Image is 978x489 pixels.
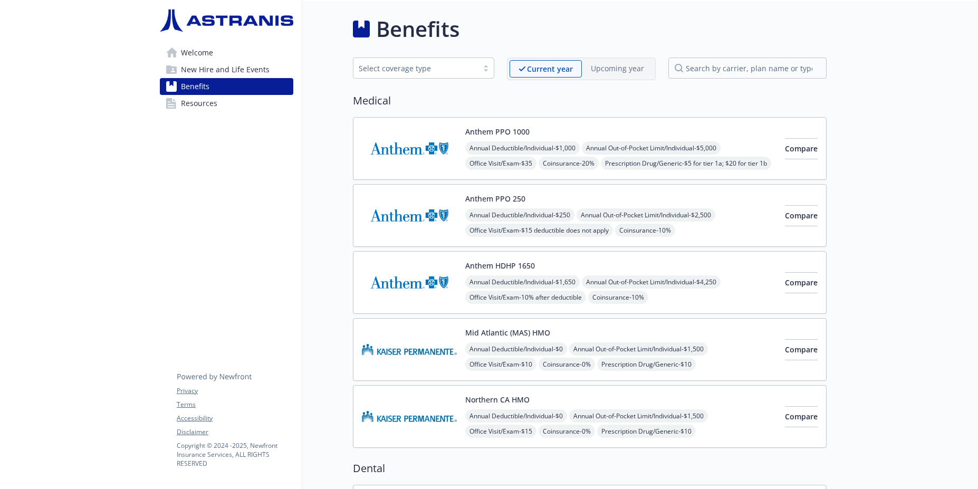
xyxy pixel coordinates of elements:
[353,461,827,476] h2: Dental
[577,208,715,222] span: Annual Out-of-Pocket Limit/Individual - $2,500
[465,275,580,289] span: Annual Deductible/Individual - $1,650
[465,126,530,137] button: Anthem PPO 1000
[539,425,595,438] span: Coinsurance - 0%
[668,57,827,79] input: search by carrier, plan name or type
[353,93,827,109] h2: Medical
[160,95,293,112] a: Resources
[785,138,818,159] button: Compare
[591,63,644,74] p: Upcoming year
[569,342,708,356] span: Annual Out-of-Pocket Limit/Individual - $1,500
[177,414,293,423] a: Accessibility
[539,358,595,371] span: Coinsurance - 0%
[362,327,457,372] img: Kaiser Permanente Insurance Company carrier logo
[465,224,613,237] span: Office Visit/Exam - $15 deductible does not apply
[597,425,696,438] span: Prescription Drug/Generic - $10
[582,275,721,289] span: Annual Out-of-Pocket Limit/Individual - $4,250
[785,205,818,226] button: Compare
[785,411,818,421] span: Compare
[785,272,818,293] button: Compare
[181,44,213,61] span: Welcome
[539,157,599,170] span: Coinsurance - 20%
[615,224,675,237] span: Coinsurance - 10%
[601,157,771,170] span: Prescription Drug/Generic - $5 for tier 1a; $20 for tier 1b
[181,61,270,78] span: New Hire and Life Events
[362,193,457,238] img: Anthem Blue Cross carrier logo
[465,327,550,338] button: Mid Atlantic (MAS) HMO
[597,358,696,371] span: Prescription Drug/Generic - $10
[362,260,457,305] img: Anthem Blue Cross carrier logo
[465,291,586,304] span: Office Visit/Exam - 10% after deductible
[362,394,457,439] img: Kaiser Permanente Insurance Company carrier logo
[582,60,653,78] span: Upcoming year
[177,441,293,468] p: Copyright © 2024 - 2025 , Newfront Insurance Services, ALL RIGHTS RESERVED
[785,277,818,287] span: Compare
[177,427,293,437] a: Disclaimer
[465,260,535,271] button: Anthem HDHP 1650
[527,63,573,74] p: Current year
[465,342,567,356] span: Annual Deductible/Individual - $0
[181,78,209,95] span: Benefits
[465,409,567,423] span: Annual Deductible/Individual - $0
[160,78,293,95] a: Benefits
[376,13,459,45] h1: Benefits
[785,344,818,354] span: Compare
[465,425,536,438] span: Office Visit/Exam - $15
[465,394,530,405] button: Northern CA HMO
[465,358,536,371] span: Office Visit/Exam - $10
[785,406,818,427] button: Compare
[588,291,648,304] span: Coinsurance - 10%
[465,193,525,204] button: Anthem PPO 250
[785,339,818,360] button: Compare
[359,63,473,74] div: Select coverage type
[582,141,721,155] span: Annual Out-of-Pocket Limit/Individual - $5,000
[465,157,536,170] span: Office Visit/Exam - $35
[160,61,293,78] a: New Hire and Life Events
[160,44,293,61] a: Welcome
[177,386,293,396] a: Privacy
[569,409,708,423] span: Annual Out-of-Pocket Limit/Individual - $1,500
[785,210,818,220] span: Compare
[465,141,580,155] span: Annual Deductible/Individual - $1,000
[465,208,574,222] span: Annual Deductible/Individual - $250
[785,143,818,154] span: Compare
[181,95,217,112] span: Resources
[177,400,293,409] a: Terms
[362,126,457,171] img: Anthem Blue Cross carrier logo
